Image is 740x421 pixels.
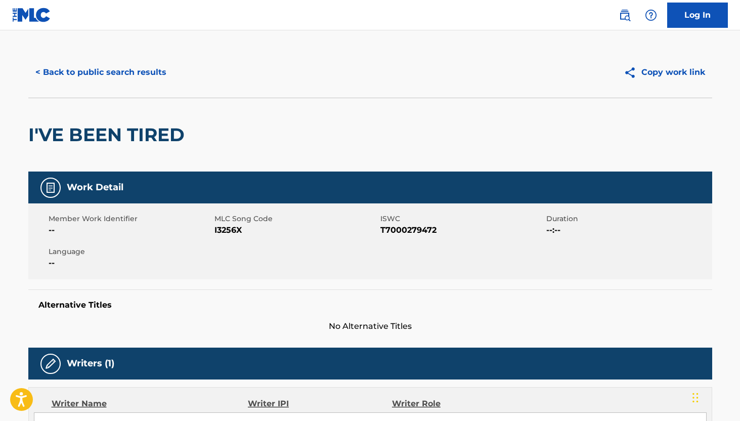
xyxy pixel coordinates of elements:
[49,224,212,236] span: --
[49,246,212,257] span: Language
[619,9,631,21] img: search
[52,398,248,410] div: Writer Name
[214,214,378,224] span: MLC Song Code
[49,214,212,224] span: Member Work Identifier
[49,257,212,269] span: --
[12,8,51,22] img: MLC Logo
[667,3,728,28] a: Log In
[45,358,57,370] img: Writers
[380,224,544,236] span: T7000279472
[692,383,699,413] div: Drag
[67,182,123,193] h5: Work Detail
[380,214,544,224] span: ISWC
[38,300,702,310] h5: Alternative Titles
[248,398,392,410] div: Writer IPI
[214,224,378,236] span: I3256X
[392,398,523,410] div: Writer Role
[28,320,712,332] span: No Alternative Titles
[645,9,657,21] img: help
[45,182,57,194] img: Work Detail
[617,60,712,85] button: Copy work link
[28,123,190,146] h2: I'VE BEEN TIRED
[67,358,114,369] h5: Writers (1)
[615,5,635,25] a: Public Search
[546,214,710,224] span: Duration
[28,60,173,85] button: < Back to public search results
[546,224,710,236] span: --:--
[641,5,661,25] div: Help
[689,372,740,421] iframe: Chat Widget
[624,66,641,79] img: Copy work link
